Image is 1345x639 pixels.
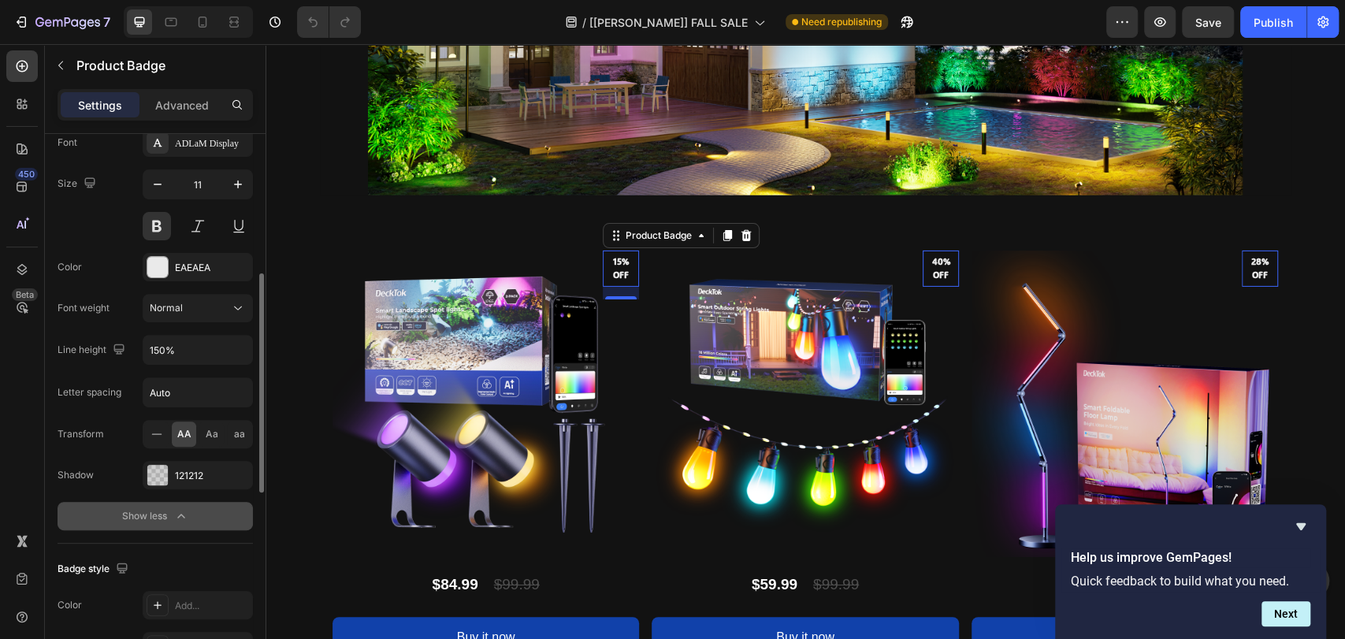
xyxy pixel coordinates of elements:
[58,427,104,441] div: Transform
[67,573,373,615] button: Buy it now
[175,469,249,483] div: 121212
[386,573,693,615] button: Buy it now
[76,56,247,75] p: Product Badge
[1254,14,1293,31] div: Publish
[58,136,77,150] div: Font
[266,44,1345,639] iframe: To enrich screen reader interactions, please activate Accessibility in Grammarly extension settings
[150,302,183,314] span: Normal
[6,6,117,38] button: 7
[58,559,132,580] div: Badge style
[143,294,253,322] button: Normal
[485,526,533,555] div: $59.99
[177,427,191,441] span: AA
[546,526,595,555] div: $99.99
[338,205,373,243] pre: 15% off
[175,261,249,275] div: EAEAEA
[1240,6,1306,38] button: Publish
[58,340,128,361] div: Line height
[206,427,218,441] span: Aa
[58,385,121,399] div: Letter spacing
[297,6,361,38] div: Undo/Redo
[1261,601,1310,626] button: Next question
[657,205,693,243] pre: 40% off
[1195,16,1221,29] span: Save
[511,582,569,605] div: Buy it now
[122,508,189,524] div: Show less
[103,13,110,32] p: 7
[191,582,250,605] div: Buy it now
[1291,517,1310,536] button: Hide survey
[1071,548,1310,567] h2: Help us improve GemPages!
[1182,6,1234,38] button: Save
[796,526,853,555] div: $129.99
[58,502,253,530] button: Show less
[706,206,1012,513] img: DeckTok Smart Foldable Floor Lamp
[706,573,1012,615] button: Buy it now
[830,582,888,605] div: Buy it now
[801,15,882,29] span: Need republishing
[1071,517,1310,626] div: Help us improve GemPages!
[58,468,94,482] div: Shadow
[78,97,122,113] p: Settings
[58,598,82,612] div: Color
[357,184,429,199] div: Product Badge
[58,260,82,274] div: Color
[386,206,693,513] a: DeckTok Smart Outdoor String Lights(45FT)
[175,599,249,613] div: Add...
[582,14,586,31] span: /
[865,526,923,555] div: $179.99
[589,14,748,31] span: [[PERSON_NAME]] FALL SALE
[234,427,245,441] span: aa
[155,97,209,113] p: Advanced
[175,136,249,150] div: ADLaM Display
[12,288,38,301] div: Beta
[143,336,252,364] input: Auto
[58,173,99,195] div: Size
[1071,574,1310,589] p: Quick feedback to build what you need.
[227,526,276,555] div: $99.99
[15,168,38,180] div: 450
[976,205,1012,243] pre: 28% off
[143,378,252,407] input: Auto
[165,526,214,555] div: $84.99
[58,301,110,315] div: Font weight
